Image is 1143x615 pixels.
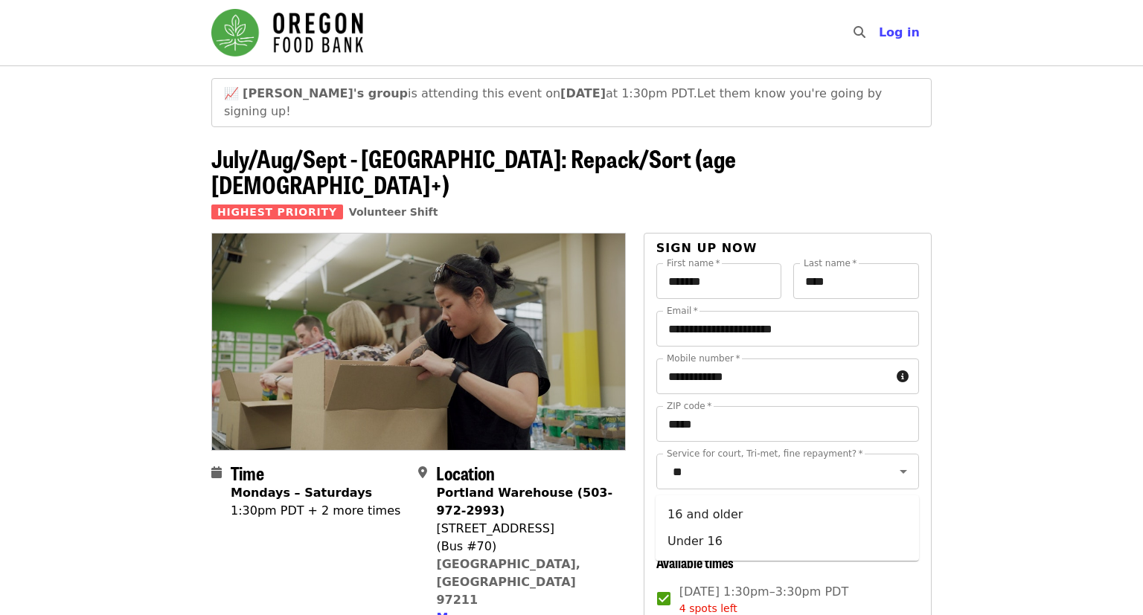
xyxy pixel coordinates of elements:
a: [GEOGRAPHIC_DATA], [GEOGRAPHIC_DATA] 97211 [436,557,580,607]
div: [STREET_ADDRESS] [436,520,613,538]
span: Log in [879,25,920,39]
span: Highest Priority [211,205,343,219]
label: Mobile number [667,354,740,363]
li: 16 and older [656,501,919,528]
input: Search [874,15,886,51]
div: (Bus #70) [436,538,613,556]
li: Under 16 [656,528,919,555]
label: Email [667,306,698,315]
input: Email [656,311,919,347]
span: growth emoji [224,86,239,100]
span: is attending this event on at 1:30pm PDT. [243,86,697,100]
button: Open [893,461,914,482]
span: 4 spots left [679,602,737,614]
span: July/Aug/Sept - [GEOGRAPHIC_DATA]: Repack/Sort (age [DEMOGRAPHIC_DATA]+) [211,141,736,202]
input: Mobile number [656,358,891,394]
span: Location [436,460,495,486]
img: Oregon Food Bank - Home [211,9,363,57]
i: calendar icon [211,466,222,480]
a: Volunteer Shift [349,206,438,218]
button: Log in [867,18,932,48]
strong: Portland Warehouse (503-972-2993) [436,486,612,518]
i: search icon [854,25,865,39]
label: Last name [804,259,857,268]
img: July/Aug/Sept - Portland: Repack/Sort (age 8+) organized by Oregon Food Bank [212,234,625,449]
span: Time [231,460,264,486]
input: ZIP code [656,406,919,442]
strong: [DATE] [560,86,606,100]
div: 1:30pm PDT + 2 more times [231,502,400,520]
i: circle-info icon [897,370,909,384]
strong: Mondays – Saturdays [231,486,372,500]
i: map-marker-alt icon [418,466,427,480]
input: First name [656,263,782,299]
label: ZIP code [667,402,711,410]
span: Sign up now [656,241,758,255]
label: Service for court, Tri-met, fine repayment? [667,449,863,458]
input: Last name [793,263,919,299]
label: First name [667,259,720,268]
strong: [PERSON_NAME]'s group [243,86,408,100]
